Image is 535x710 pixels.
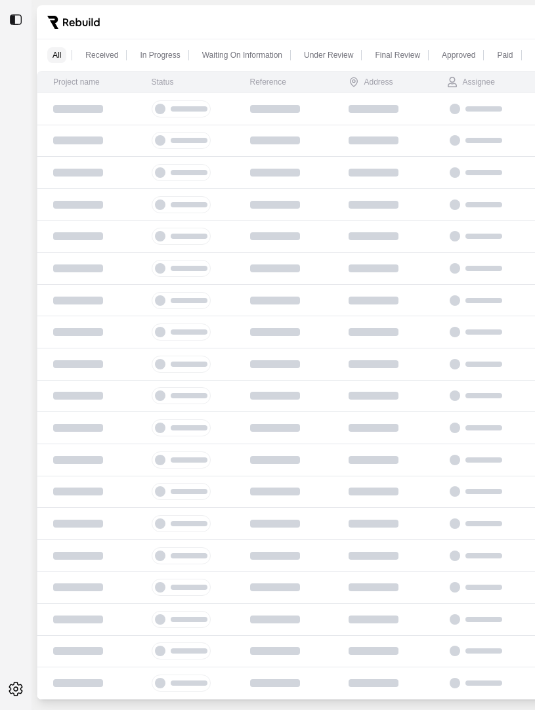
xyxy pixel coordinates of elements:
[47,16,100,29] img: Rebuild
[53,50,61,60] p: All
[349,77,393,87] div: Address
[140,50,180,60] p: In Progress
[53,77,100,87] div: Project name
[85,50,118,60] p: Received
[250,77,286,87] div: Reference
[497,50,513,60] p: Paid
[304,50,353,60] p: Under Review
[442,50,475,60] p: Approved
[375,50,420,60] p: Final Review
[152,77,174,87] div: Status
[9,13,22,26] img: toggle sidebar
[202,50,282,60] p: Waiting On Information
[447,77,495,87] div: Assignee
